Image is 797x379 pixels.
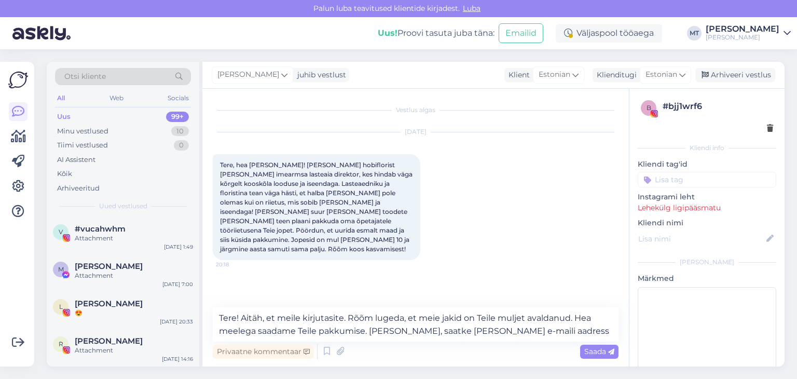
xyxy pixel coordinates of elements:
div: Vestlus algas [213,105,619,115]
div: [PERSON_NAME] [706,25,779,33]
span: Mari-Liis Treimut [75,262,143,271]
p: Kliendi nimi [638,218,776,228]
div: Klienditugi [593,70,637,80]
p: Kliendi tag'id [638,159,776,170]
div: [PERSON_NAME] [638,258,776,267]
input: Lisa nimi [638,233,764,245]
button: Emailid [499,23,543,43]
div: Minu vestlused [57,126,108,137]
textarea: Tere! Aitäh, et meile kirjutasite. Rõõm lugeda, et meie jakid on Teile muljet avaldanud. Hea meel... [213,307,619,342]
span: Estonian [645,69,677,80]
div: [DATE] 20:33 [160,318,193,326]
span: M [58,265,64,273]
span: b [647,104,651,112]
div: [DATE] 1:49 [164,243,193,251]
div: [DATE] 14:16 [162,355,193,363]
img: Askly Logo [8,70,28,90]
div: All [55,91,67,105]
div: Socials [166,91,191,105]
div: MT [687,26,702,40]
div: Attachment [75,346,193,355]
div: Attachment [75,271,193,280]
div: AI Assistent [57,155,95,165]
a: [PERSON_NAME][PERSON_NAME] [706,25,791,42]
p: Instagrami leht [638,192,776,202]
div: Kõik [57,169,72,179]
div: Tiimi vestlused [57,140,108,151]
span: Saada [584,347,614,356]
span: Uued vestlused [99,201,147,211]
div: Arhiveeritud [57,183,100,194]
div: Klient [504,70,530,80]
span: Estonian [539,69,570,80]
div: Attachment [75,234,193,243]
span: [PERSON_NAME] [217,69,279,80]
span: Robin Hunt [75,336,143,346]
div: [DATE] 7:00 [162,280,193,288]
span: Otsi kliente [64,71,106,82]
span: v [59,228,63,236]
span: Luba [460,4,484,13]
p: Lehekülg ligipääsmatu [638,202,776,213]
span: 20:18 [216,261,255,268]
span: R [59,340,63,348]
div: Väljaspool tööaega [556,24,662,43]
span: L [59,303,63,310]
div: Uus [57,112,71,122]
div: 0 [174,140,189,151]
span: Leele Lahi [75,299,143,308]
input: Lisa tag [638,172,776,187]
span: Tere, hea [PERSON_NAME]! [PERSON_NAME] hobiflorist [PERSON_NAME] imearmsa lasteaia direktor, kes ... [220,161,414,253]
div: [PERSON_NAME] [706,33,779,42]
div: juhib vestlust [293,70,346,80]
div: 😍 [75,308,193,318]
b: Uus! [378,28,397,38]
div: Arhiveeri vestlus [695,68,775,82]
div: Proovi tasuta juba täna: [378,27,494,39]
div: 10 [171,126,189,137]
span: #vucahwhm [75,224,126,234]
div: Kliendi info [638,143,776,153]
p: Märkmed [638,273,776,284]
div: Privaatne kommentaar [213,345,314,359]
div: 99+ [166,112,189,122]
div: Web [107,91,126,105]
div: # bjj1wrf6 [663,100,773,113]
div: [DATE] [213,127,619,137]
